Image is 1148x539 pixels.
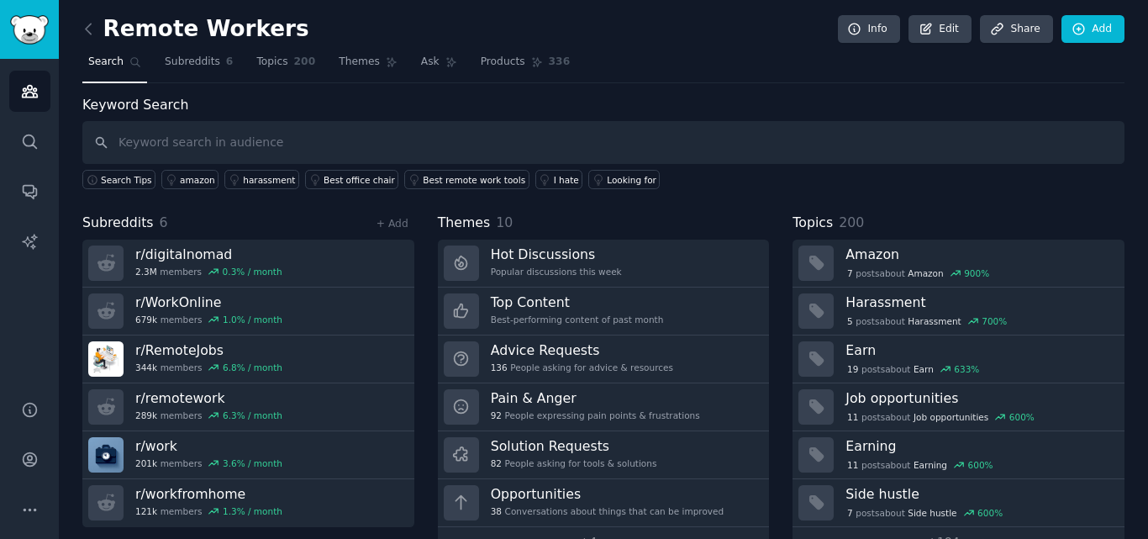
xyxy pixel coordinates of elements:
span: Search Tips [101,174,152,186]
h3: r/ remotework [135,389,282,407]
div: amazon [180,174,215,186]
span: 121k [135,505,157,517]
div: 1.0 % / month [223,314,282,325]
a: Amazon7postsaboutAmazon900% [793,240,1124,288]
div: post s about [845,457,994,473]
a: + Add [377,218,408,230]
a: r/digitalnomad2.3Mmembers0.3% / month [82,240,414,288]
a: Top ContentBest-performing content of past month [438,288,770,336]
a: Best office chair [305,170,398,189]
a: Opportunities38Conversations about things that can be improved [438,479,770,527]
div: 600 % [1009,411,1035,423]
h3: r/ RemoteJobs [135,341,282,359]
span: Earn [914,363,934,375]
span: Products [481,55,525,70]
h3: Advice Requests [491,341,673,359]
div: 3.6 % / month [223,457,282,469]
a: r/RemoteJobs344kmembers6.8% / month [82,336,414,383]
div: 900 % [964,267,989,279]
div: 600 % [977,507,1003,519]
span: 5 [847,315,853,327]
div: 633 % [954,363,979,375]
span: 82 [491,457,502,469]
span: 200 [294,55,316,70]
span: 344k [135,362,157,373]
a: Hot DiscussionsPopular discussions this week [438,240,770,288]
input: Keyword search in audience [82,121,1124,164]
a: Earning11postsaboutEarning600% [793,431,1124,479]
div: members [135,362,282,373]
div: post s about [845,505,1004,521]
a: Side hustle7postsaboutSide hustle600% [793,479,1124,527]
a: Earn19postsaboutEarn633% [793,336,1124,383]
span: 19 [847,363,858,375]
span: Ask [421,55,440,70]
a: Solution Requests82People asking for tools & solutions [438,431,770,479]
span: 11 [847,411,858,423]
a: Looking for [588,170,660,189]
div: post s about [845,362,981,377]
h3: Solution Requests [491,437,657,455]
h3: r/ work [135,437,282,455]
div: members [135,314,282,325]
div: Popular discussions this week [491,266,622,277]
span: Subreddits [82,213,154,234]
span: Side hustle [908,507,956,519]
div: post s about [845,266,991,281]
div: Best remote work tools [423,174,525,186]
a: r/work201kmembers3.6% / month [82,431,414,479]
a: Info [838,15,900,44]
h3: r/ digitalnomad [135,246,282,263]
a: amazon [161,170,219,189]
span: 136 [491,362,508,373]
a: Add [1061,15,1124,44]
div: People asking for tools & solutions [491,457,657,469]
h3: Hot Discussions [491,246,622,263]
a: Pain & Anger92People expressing pain points & frustrations [438,383,770,431]
img: RemoteJobs [88,341,124,377]
div: People asking for advice & resources [491,362,673,373]
span: Earning [914,459,947,471]
span: 200 [839,214,864,230]
div: I hate [554,174,579,186]
span: Themes [438,213,491,234]
h3: Pain & Anger [491,389,700,407]
span: 289k [135,410,157,421]
h3: r/ workfromhome [135,485,282,503]
div: 6.8 % / month [223,362,282,373]
span: Job opportunities [914,411,988,423]
span: Topics [256,55,287,70]
span: 11 [847,459,858,471]
h3: Amazon [845,246,1113,263]
div: 0.3 % / month [223,266,282,277]
a: r/WorkOnline679kmembers1.0% / month [82,288,414,336]
div: members [135,410,282,421]
div: Looking for [607,174,656,186]
a: r/workfromhome121kmembers1.3% / month [82,479,414,527]
div: post s about [845,410,1035,425]
h3: Job opportunities [845,389,1113,407]
span: Search [88,55,124,70]
span: 6 [160,214,168,230]
span: 679k [135,314,157,325]
span: 10 [496,214,513,230]
h2: Remote Workers [82,16,309,43]
a: Harassment5postsaboutHarassment700% [793,288,1124,336]
a: Advice Requests136People asking for advice & resources [438,336,770,383]
img: GummySearch logo [10,15,49,45]
a: I hate [535,170,583,189]
a: Products336 [475,49,576,83]
span: Topics [793,213,833,234]
div: People expressing pain points & frustrations [491,410,700,421]
label: Keyword Search [82,97,188,113]
div: 1.3 % / month [223,505,282,517]
button: Search Tips [82,170,155,189]
h3: r/ WorkOnline [135,293,282,311]
h3: Earning [845,437,1113,455]
span: 6 [226,55,234,70]
h3: Harassment [845,293,1113,311]
a: harassment [224,170,299,189]
div: members [135,457,282,469]
a: Themes [333,49,403,83]
span: Themes [339,55,380,70]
